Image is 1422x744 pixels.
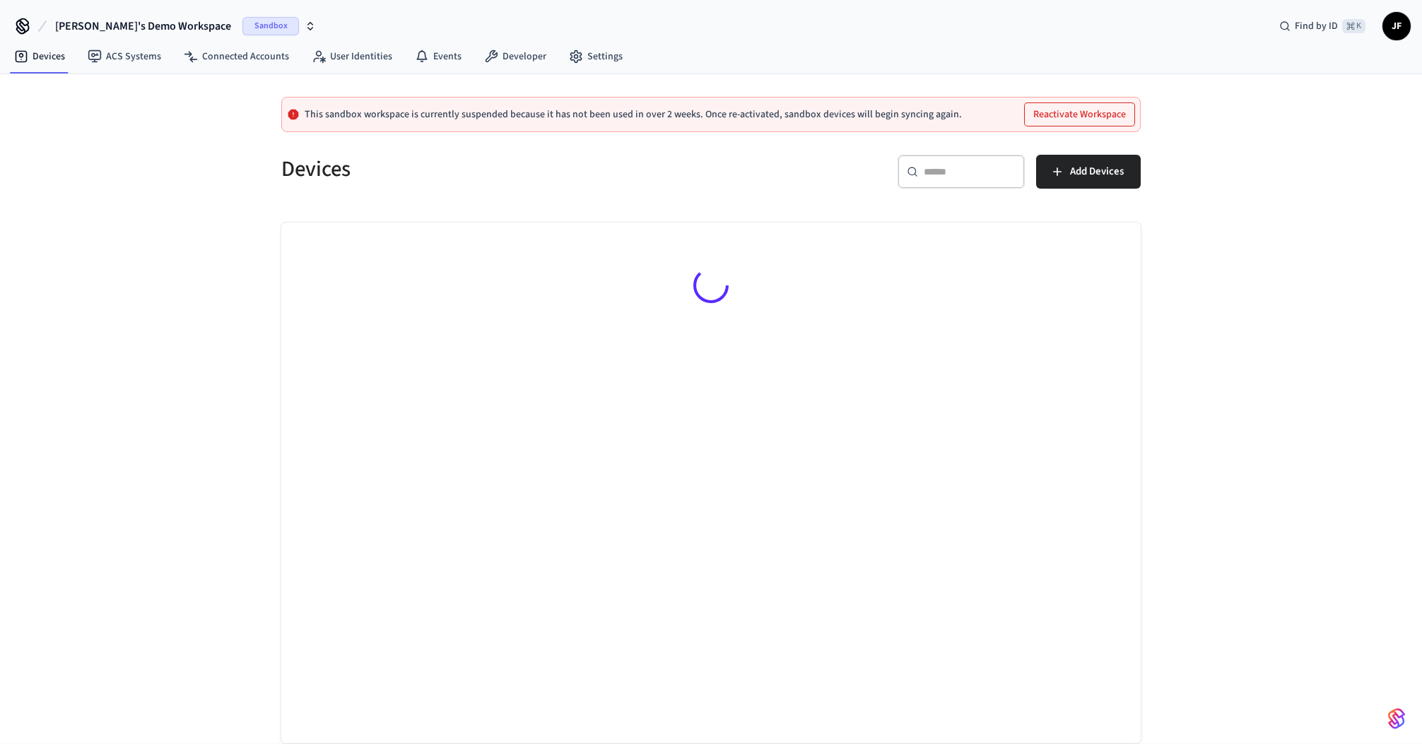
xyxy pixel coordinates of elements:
[404,44,473,69] a: Events
[1384,13,1409,39] span: JF
[1388,707,1405,730] img: SeamLogoGradient.69752ec5.svg
[1070,163,1124,181] span: Add Devices
[76,44,172,69] a: ACS Systems
[1295,19,1338,33] span: Find by ID
[1268,13,1377,39] div: Find by ID⌘ K
[1036,155,1141,189] button: Add Devices
[300,44,404,69] a: User Identities
[305,109,962,120] p: This sandbox workspace is currently suspended because it has not been used in over 2 weeks. Once ...
[473,44,558,69] a: Developer
[172,44,300,69] a: Connected Accounts
[1342,19,1365,33] span: ⌘ K
[55,18,231,35] span: [PERSON_NAME]'s Demo Workspace
[1382,12,1411,40] button: JF
[1025,103,1134,126] button: Reactivate Workspace
[281,155,703,184] h5: Devices
[3,44,76,69] a: Devices
[242,17,299,35] span: Sandbox
[558,44,634,69] a: Settings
